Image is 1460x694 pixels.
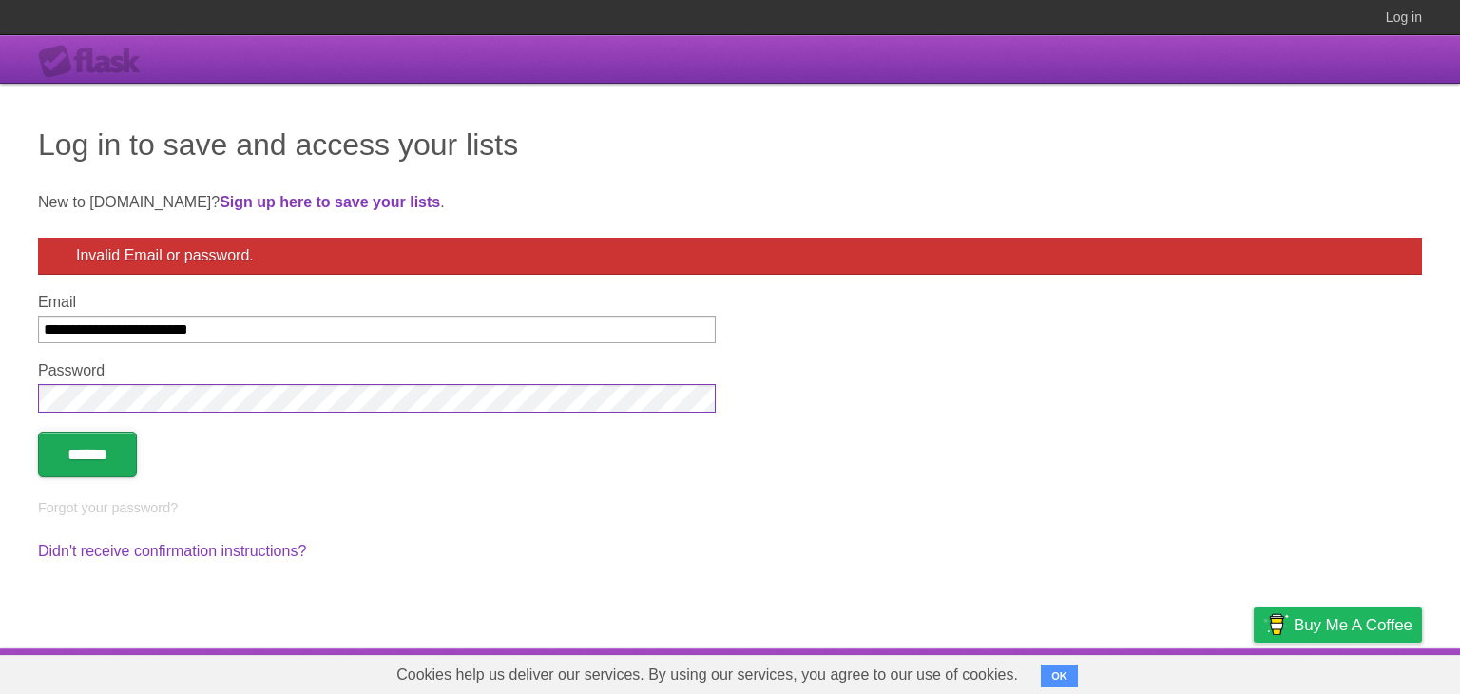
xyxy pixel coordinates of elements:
h1: Log in to save and access your lists [38,122,1422,167]
p: New to [DOMAIN_NAME]? . [38,191,1422,214]
a: Sign up here to save your lists [220,194,440,210]
a: About [1001,653,1041,689]
label: Email [38,294,716,311]
span: Cookies help us deliver our services. By using our services, you agree to our use of cookies. [377,656,1037,694]
a: Buy me a coffee [1254,607,1422,643]
img: Buy me a coffee [1263,608,1289,641]
a: Forgot your password? [38,500,178,515]
a: Developers [1064,653,1141,689]
button: OK [1041,665,1078,687]
div: Invalid Email or password. [38,238,1422,275]
a: Didn't receive confirmation instructions? [38,543,306,559]
a: Privacy [1229,653,1278,689]
label: Password [38,362,716,379]
a: Suggest a feature [1302,653,1422,689]
div: Flask [38,45,152,79]
a: Terms [1164,653,1206,689]
span: Buy me a coffee [1294,608,1412,642]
